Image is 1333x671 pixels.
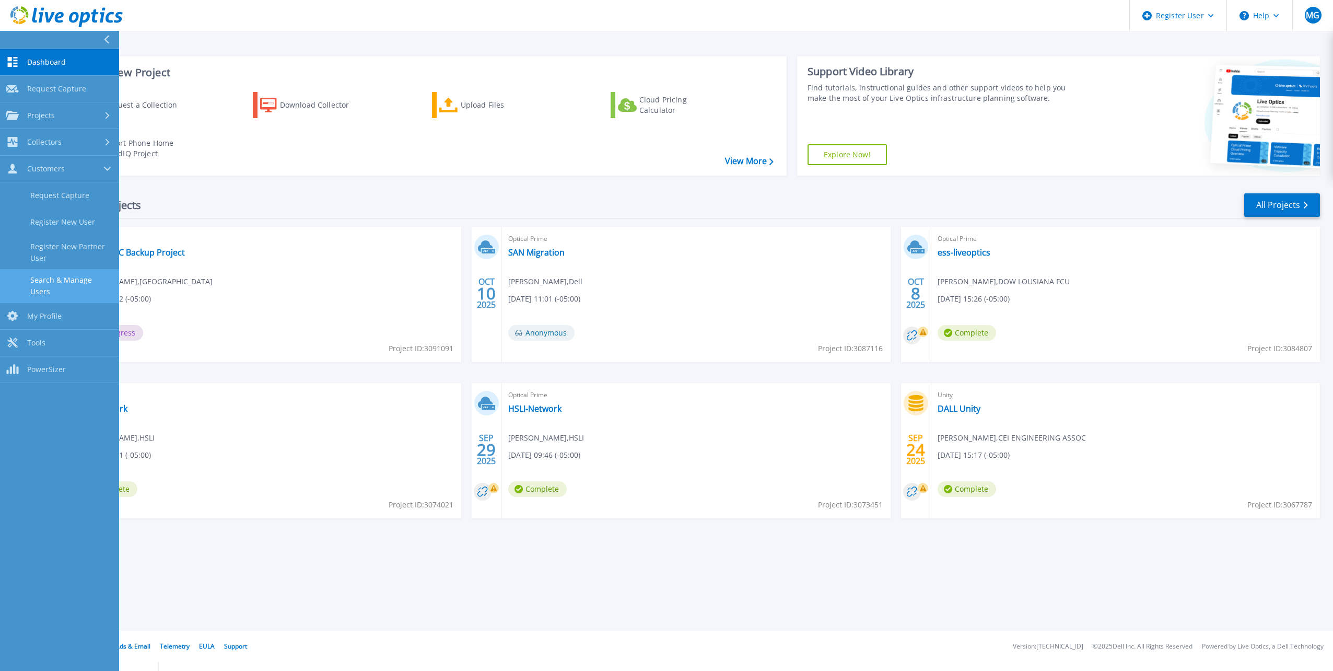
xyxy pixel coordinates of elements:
h3: Start a New Project [74,67,773,78]
div: Support Video Library [808,65,1078,78]
a: Request a Collection [74,92,191,118]
span: Project ID: 3087116 [818,343,883,354]
a: Explore Now! [808,144,887,165]
span: [PERSON_NAME] , DOW LOUSIANA FCU [938,276,1070,287]
a: Support [224,642,247,651]
span: Complete [938,481,996,497]
span: 29 [477,445,496,454]
span: Optical Prime [508,389,884,401]
li: © 2025 Dell Inc. All Rights Reserved [1093,643,1192,650]
span: [PERSON_NAME] , Dell [508,276,582,287]
span: Complete [938,325,996,341]
span: [DATE] 15:26 (-05:00) [938,293,1010,305]
a: Upload Files [432,92,548,118]
a: 2025 NCMC Backup Project [79,247,185,258]
div: Cloud Pricing Calculator [639,95,723,115]
span: [DATE] 15:17 (-05:00) [938,449,1010,461]
span: [PERSON_NAME] , HSLI [508,432,584,444]
span: Project ID: 3074021 [389,499,453,511]
span: [PERSON_NAME] , [GEOGRAPHIC_DATA] [79,276,213,287]
div: SEP 2025 [906,431,926,469]
span: Project ID: 3067787 [1247,499,1312,511]
li: Powered by Live Optics, a Dell Technology [1202,643,1324,650]
span: Project ID: 3084807 [1247,343,1312,354]
span: MG [1306,11,1319,19]
li: Version: [TECHNICAL_ID] [1013,643,1083,650]
a: All Projects [1244,193,1320,217]
span: Collectors [27,137,62,147]
a: View More [725,156,774,166]
span: 10 [477,289,496,298]
div: Import Phone Home CloudIQ Project [102,138,184,159]
span: Anonymous [508,325,575,341]
a: Ads & Email [115,642,150,651]
span: 8 [911,289,920,298]
a: EULA [199,642,215,651]
a: SAN Migration [508,247,565,258]
a: DALL Unity [938,403,980,414]
span: Optical Prime [79,389,455,401]
span: Unity [938,389,1314,401]
span: Complete [508,481,567,497]
span: Optical Prime [79,233,455,245]
div: Request a Collection [104,95,188,115]
a: Cloud Pricing Calculator [611,92,727,118]
span: Optical Prime [938,233,1314,245]
span: [DATE] 09:46 (-05:00) [508,449,580,461]
span: PowerSizer [27,365,66,374]
a: Telemetry [160,642,190,651]
span: [DATE] 11:01 (-05:00) [508,293,580,305]
span: [PERSON_NAME] , CEI ENGINEERING ASSOC [938,432,1086,444]
div: OCT 2025 [476,274,496,313]
span: Project ID: 3073451 [818,499,883,511]
span: Project ID: 3091091 [389,343,453,354]
a: hsli-network [79,403,127,414]
a: HSLI-Network [508,403,562,414]
span: Projects [27,111,55,120]
span: Optical Prime [508,233,884,245]
span: Dashboard [27,57,66,67]
span: Customers [27,164,65,173]
span: Request Capture [27,84,86,94]
div: Download Collector [280,95,364,115]
div: SEP 2025 [476,431,496,469]
span: My Profile [27,311,62,321]
div: Find tutorials, instructional guides and other support videos to help you make the most of your L... [808,83,1078,103]
a: Download Collector [253,92,369,118]
div: OCT 2025 [906,274,926,313]
span: 24 [906,445,925,454]
span: Tools [27,338,45,348]
a: ess-liveoptics [938,247,990,258]
div: Upload Files [461,95,544,115]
